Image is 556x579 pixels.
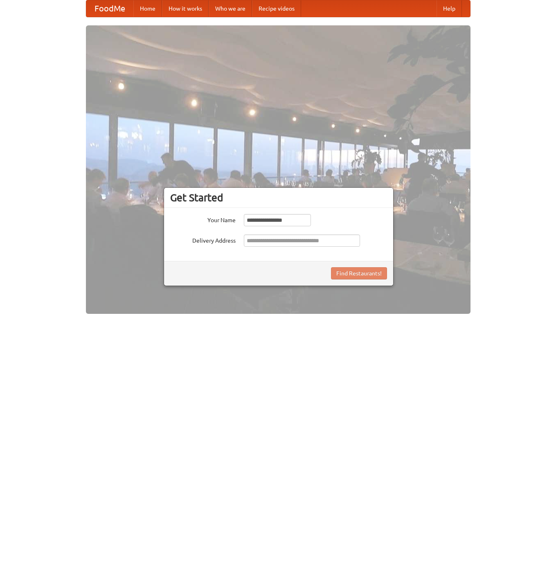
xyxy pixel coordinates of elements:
[170,234,236,245] label: Delivery Address
[162,0,209,17] a: How it works
[86,0,133,17] a: FoodMe
[209,0,252,17] a: Who we are
[331,267,387,279] button: Find Restaurants!
[437,0,462,17] a: Help
[252,0,301,17] a: Recipe videos
[133,0,162,17] a: Home
[170,191,387,204] h3: Get Started
[170,214,236,224] label: Your Name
